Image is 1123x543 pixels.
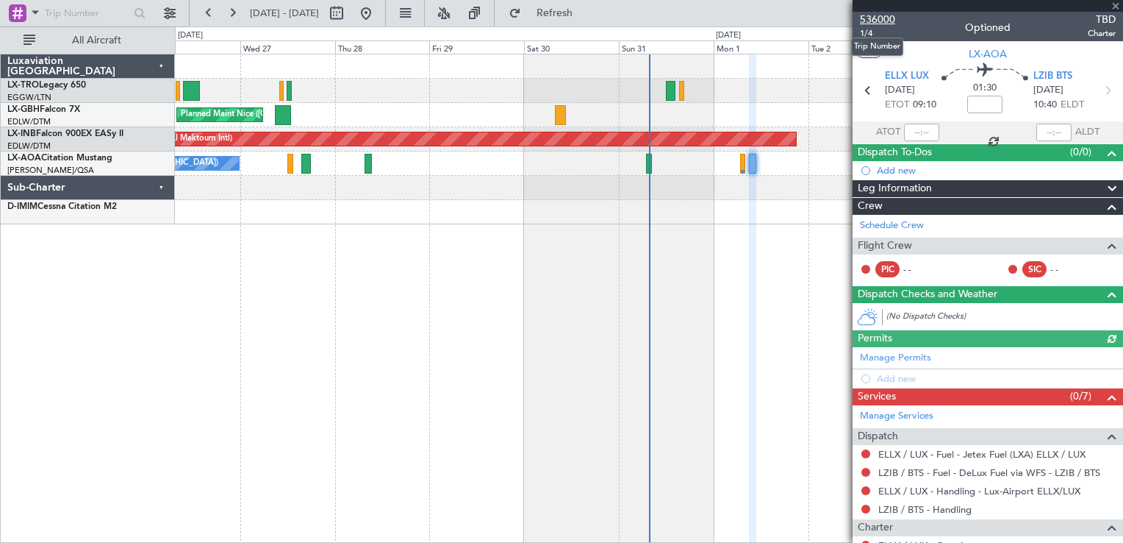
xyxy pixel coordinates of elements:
span: 536000 [860,12,895,27]
span: [DATE] - [DATE] [250,7,319,20]
a: LX-INBFalcon 900EX EASy II [7,129,123,138]
a: LX-TROLegacy 650 [7,81,86,90]
span: ELDT [1061,98,1084,113]
input: Trip Number [45,2,129,24]
span: 09:10 [913,98,936,113]
a: [PERSON_NAME]/QSA [7,165,94,176]
a: LX-GBHFalcon 7X [7,105,80,114]
span: Charter [858,519,893,536]
span: LX-AOA [7,154,41,163]
a: ELLX / LUX - Fuel - Jetex Fuel (LXA) ELLX / LUX [878,448,1086,461]
div: Planned Maint Nice ([GEOGRAPHIC_DATA]) [181,104,345,126]
span: (0/7) [1070,388,1091,404]
span: Flight Crew [858,238,912,255]
div: (No Dispatch Checks) [886,310,1123,326]
a: EGGW/LTN [7,92,51,103]
a: LZIB / BTS - Fuel - DeLux Fuel via WFS - LZIB / BTS [878,466,1100,479]
span: Dispatch To-Dos [858,144,932,161]
div: PIC [875,261,900,277]
button: All Aircraft [16,29,159,52]
div: Mon 1 [714,40,808,54]
div: - - [903,263,936,276]
span: 10:40 [1033,98,1057,113]
span: Crew [858,198,883,215]
div: SIC [1022,261,1047,277]
span: LX-TRO [7,81,39,90]
div: Optioned [965,20,1011,35]
span: ELLX LUX [885,69,929,84]
div: Fri 29 [429,40,524,54]
span: ATOT [876,125,900,140]
button: Refresh [502,1,590,25]
span: ETOT [885,98,909,113]
div: Sun 31 [619,40,714,54]
span: Dispatch Checks and Weather [858,286,997,303]
a: Manage Services [860,409,933,424]
div: Wed 27 [240,40,335,54]
span: TBD [1088,12,1116,27]
div: [DATE] [716,29,741,42]
div: Add new [877,164,1116,177]
div: - - [1050,263,1083,276]
span: ALDT [1075,125,1099,140]
span: D-IMIM [7,202,37,211]
a: LZIB / BTS - Handling [878,503,972,516]
span: LX-AOA [969,46,1007,62]
span: Leg Information [858,180,932,197]
span: All Aircraft [38,35,155,46]
a: LX-AOACitation Mustang [7,154,112,163]
span: Refresh [524,8,586,18]
span: LX-INB [7,129,36,138]
a: EDLW/DTM [7,116,51,127]
span: LX-GBH [7,105,40,114]
span: [DATE] [885,83,915,98]
a: ELLX / LUX - Handling - Lux-Airport ELLX/LUX [878,485,1080,497]
span: 01:30 [973,81,997,96]
span: (0/0) [1070,144,1091,160]
span: Charter [1088,27,1116,40]
span: [DATE] [1033,83,1063,98]
a: EDLW/DTM [7,141,51,152]
div: [DATE] [178,29,203,42]
div: Trip Number [851,38,903,56]
span: Services [858,388,896,405]
a: Schedule Crew [860,219,924,233]
span: Dispatch [858,428,898,445]
a: D-IMIMCessna Citation M2 [7,202,117,211]
div: Tue 2 [808,40,903,54]
div: Sat 30 [524,40,619,54]
div: Thu 28 [335,40,430,54]
span: LZIB BTS [1033,69,1072,84]
div: Tue 26 [146,40,240,54]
